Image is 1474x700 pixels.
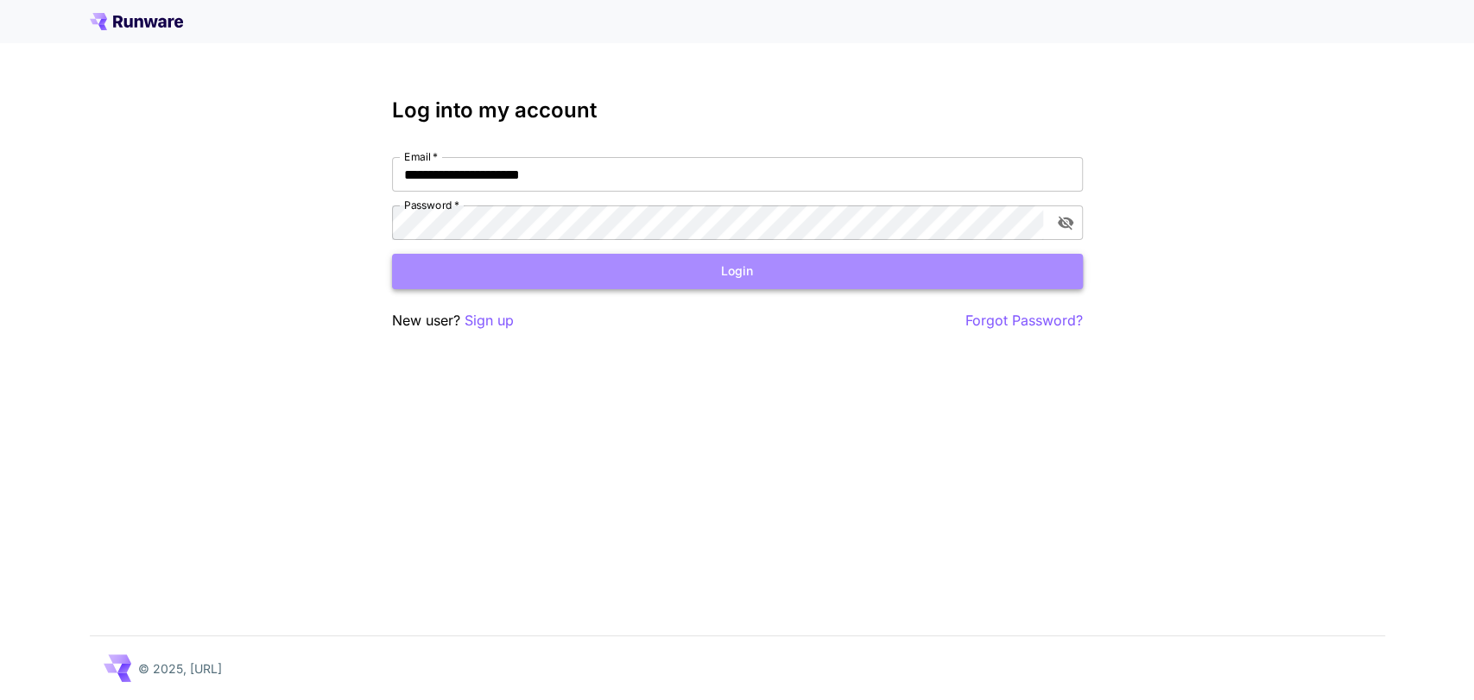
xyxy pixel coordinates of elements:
[404,149,438,164] label: Email
[392,310,514,331] p: New user?
[392,254,1083,289] button: Login
[392,98,1083,123] h3: Log into my account
[404,198,459,212] label: Password
[138,659,222,678] p: © 2025, [URL]
[465,310,514,331] button: Sign up
[1050,207,1081,238] button: toggle password visibility
[965,310,1083,331] button: Forgot Password?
